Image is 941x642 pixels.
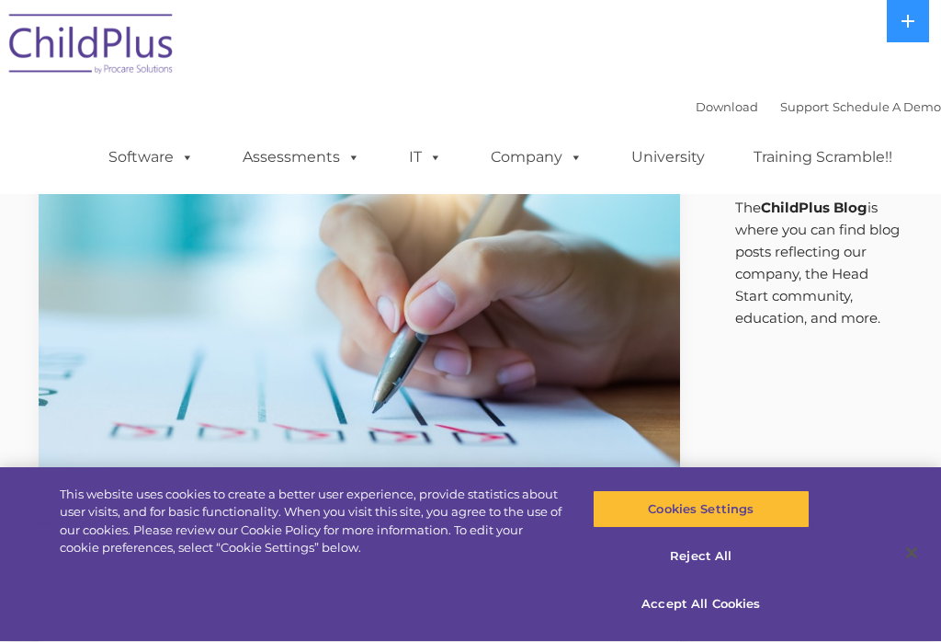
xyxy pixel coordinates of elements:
a: Download [696,99,758,114]
a: IT [391,139,460,176]
font: | [696,99,941,114]
button: Cookies Settings [593,490,810,529]
button: Close [891,533,932,573]
button: Reject All [593,538,810,577]
a: Software [90,139,212,176]
button: Accept All Cookies [593,585,810,624]
a: Support [780,99,829,114]
div: This website uses cookies to create a better user experience, provide statistics about user visit... [60,486,564,557]
img: Efficiency Boost: ChildPlus Online's Enhanced Family Pre-Application Process - Streamlining Appli... [39,129,680,489]
a: Assessments [224,139,379,176]
strong: ChildPlus Blog [761,199,867,216]
a: Schedule A Demo [833,99,941,114]
a: Training Scramble!! [735,139,911,176]
p: The is where you can find blog posts reflecting our company, the Head Start community, education,... [735,197,903,329]
a: Company [472,139,601,176]
a: University [613,139,723,176]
